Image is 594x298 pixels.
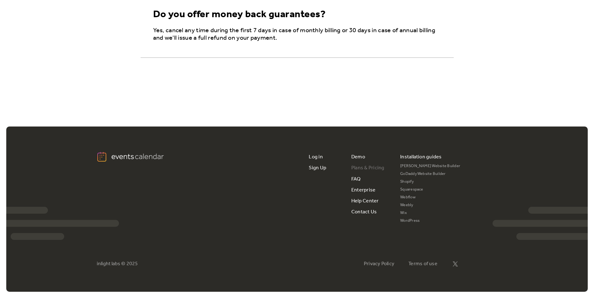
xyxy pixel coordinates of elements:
[351,151,365,162] a: Demo
[97,261,125,267] div: inlight labs ©
[400,217,460,225] a: WordPress
[400,209,460,217] a: Wix
[400,151,442,162] div: Installation guides
[127,261,138,267] div: 2025
[351,162,385,173] a: Plans & Pricing
[153,9,326,21] div: Do you offer money back guarantees?
[400,186,460,194] a: Squarespace
[351,196,379,206] a: Help Center
[153,27,444,42] p: Yes, cancel any time during the first 7 days in case of monthly billing or 30 days in case of ann...
[400,201,460,209] a: Weebly
[408,261,437,267] a: Terms of use
[400,194,460,201] a: Webflow
[351,206,377,217] a: Contact Us
[351,185,375,196] a: Enterprise
[364,261,394,267] a: Privacy Policy
[400,178,460,186] a: Shopify
[351,174,361,185] a: FAQ
[309,151,323,162] a: Log in
[309,162,326,173] a: Sign Up
[400,170,460,178] a: GoDaddy Website Builder
[400,162,460,170] a: [PERSON_NAME] Website Builder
